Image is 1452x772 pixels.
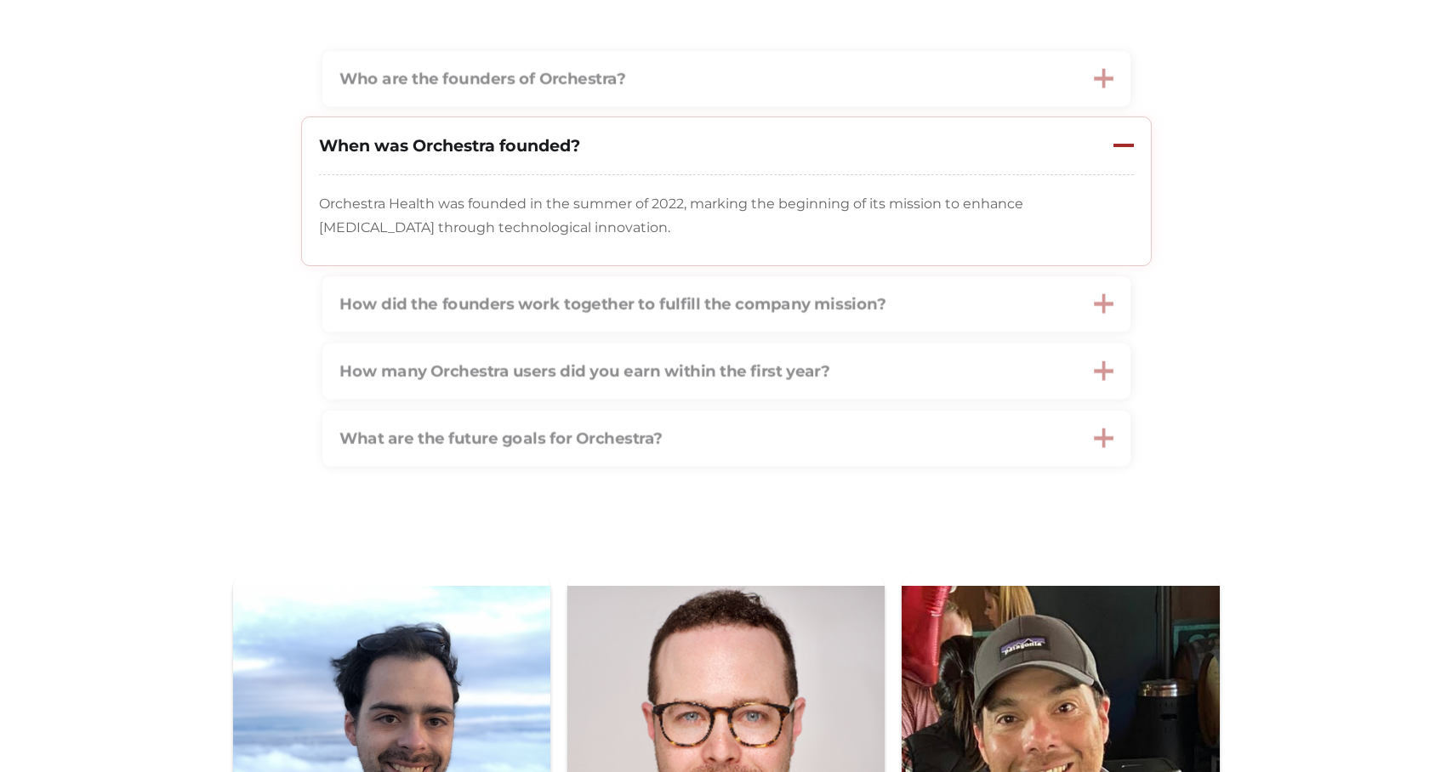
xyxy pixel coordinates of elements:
[339,360,829,380] strong: How many Orchestra users did you earn within the first year?
[339,293,885,313] strong: How did the founders work together to fulfill the company mission?
[339,69,624,88] strong: Who are the founders of Orchestra?
[319,135,580,156] strong: When was Orchestra founded?
[339,428,662,447] strong: What are the future goals for Orchestra?
[319,192,1134,240] p: Orchestra Health was founded in the summer of 2022, marking the beginning of its mission to enhan...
